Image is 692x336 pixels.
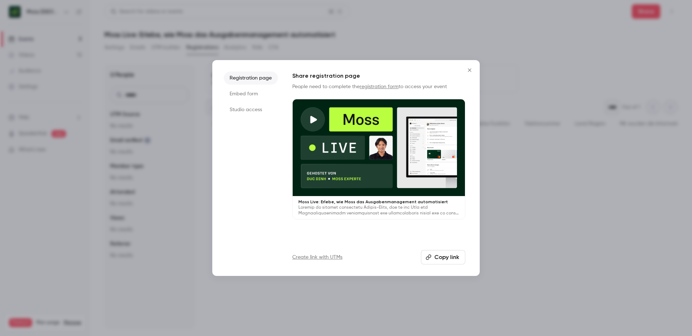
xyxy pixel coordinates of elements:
[292,72,465,80] h1: Share registration page
[298,205,459,216] p: Loremip do sitamet consectetu Adipis-Elits, doe te inc Utla etd Magnaaliquaenimadm veniamquisnost...
[298,199,459,205] p: Moss Live: Erlebe, wie Moss das Ausgabenmanagement automatisiert
[292,254,342,261] a: Create link with UTMs
[224,87,278,100] li: Embed form
[292,83,465,90] p: People need to complete the to access your event
[292,99,465,219] a: Moss Live: Erlebe, wie Moss das Ausgabenmanagement automatisiertLoremip do sitamet consectetu Adi...
[421,250,465,264] button: Copy link
[360,84,399,89] a: registration form
[462,63,477,77] button: Close
[224,72,278,85] li: Registration page
[224,103,278,116] li: Studio access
